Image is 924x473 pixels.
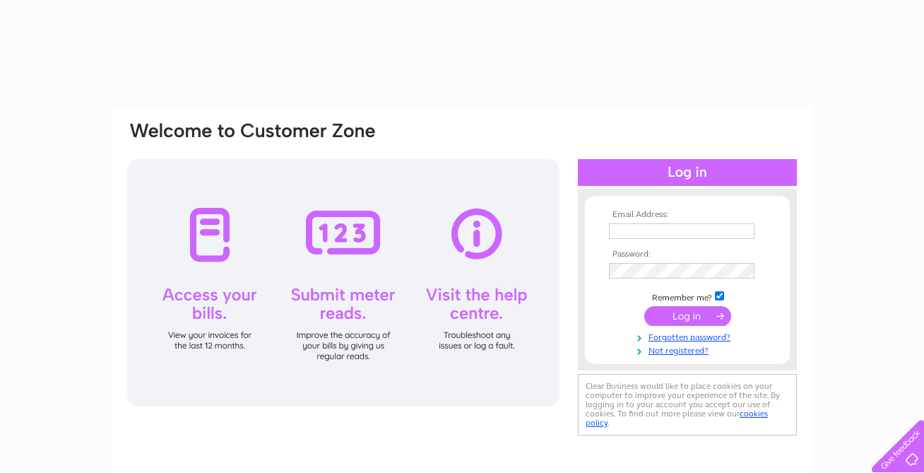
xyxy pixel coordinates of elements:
[609,329,769,343] a: Forgotten password?
[586,409,768,428] a: cookies policy
[578,374,797,436] div: Clear Business would like to place cookies on your computer to improve your experience of the sit...
[644,306,731,326] input: Submit
[605,289,769,303] td: Remember me?
[605,210,769,220] th: Email Address:
[609,343,769,356] a: Not registered?
[605,250,769,259] th: Password:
